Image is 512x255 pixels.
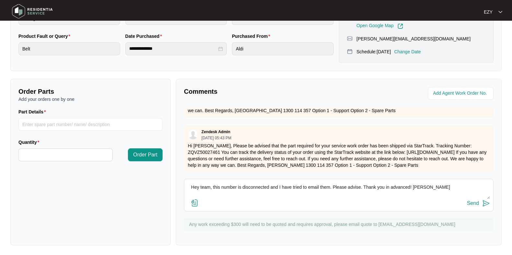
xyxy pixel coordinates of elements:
[188,143,490,168] p: Hi [PERSON_NAME], Please be advised that the part required for your service work order has been s...
[188,182,490,199] textarea: Hey team, this number is disconnected and I have tried to email them. Please advise. Thank you in...
[19,149,112,161] input: Quantity
[18,118,163,131] input: Part Details
[347,48,353,54] img: map-pin
[129,45,217,52] input: Date Purchased
[188,130,198,139] img: user.svg
[482,199,490,207] img: send-icon.svg
[18,109,49,115] label: Part Details
[357,23,403,29] a: Open Google Map
[498,10,502,14] img: dropdown arrow
[397,23,403,29] img: Link-External
[128,148,163,161] button: Order Part
[232,42,334,55] input: Purchased From
[484,9,493,15] p: EZY
[433,90,490,97] input: Add Agent Work Order No.
[18,96,163,102] p: Add your orders one by one
[357,48,391,55] p: Schedule: [DATE]
[467,200,479,206] div: Send
[18,33,73,39] label: Product Fault or Query
[347,36,353,41] img: map-pin
[467,199,490,208] button: Send
[18,42,120,55] input: Product Fault or Query
[357,36,471,42] p: [PERSON_NAME][EMAIL_ADDRESS][DOMAIN_NAME]
[184,87,334,96] p: Comments
[394,48,421,55] p: Change Date
[189,221,490,228] p: Any work exceeding $300 will need to be quoted and requires approval, please email quote to [EMAI...
[191,199,199,207] img: file-attachment-doc.svg
[201,129,230,134] p: Zendesk Admin
[18,87,163,96] p: Order Parts
[232,33,273,39] label: Purchased From
[133,151,157,159] span: Order Part
[18,139,42,145] label: Quantity
[10,2,55,21] img: residentia service logo
[201,136,231,140] p: [DATE] 05:43 PM
[125,33,165,39] label: Date Purchased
